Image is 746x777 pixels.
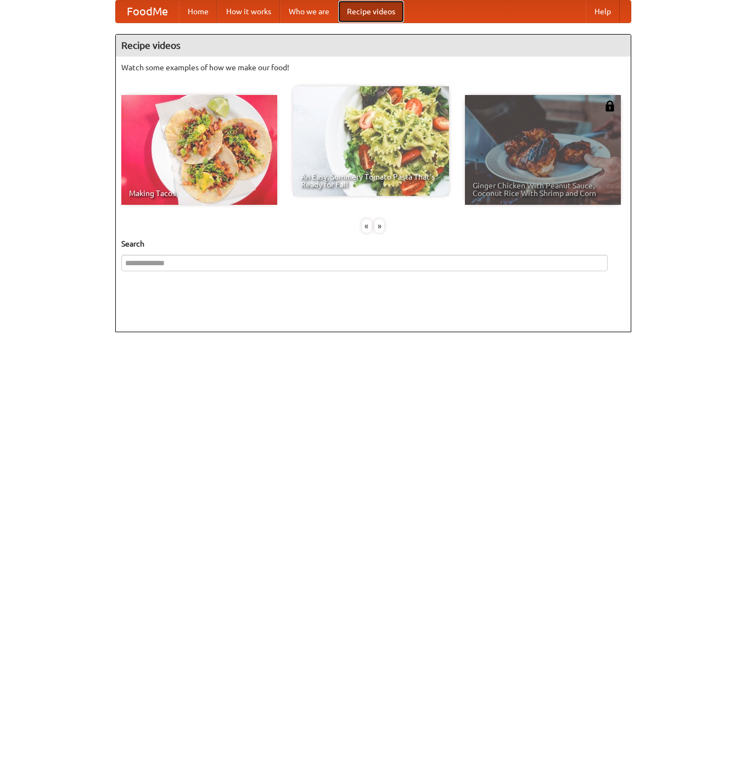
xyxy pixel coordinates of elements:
h5: Search [121,238,625,249]
span: An Easy, Summery Tomato Pasta That's Ready for Fall [301,173,441,188]
p: Watch some examples of how we make our food! [121,62,625,73]
a: Who we are [280,1,338,23]
div: » [374,219,384,233]
a: Making Tacos [121,95,277,205]
a: How it works [217,1,280,23]
div: « [362,219,372,233]
a: Recipe videos [338,1,404,23]
a: Help [586,1,620,23]
a: An Easy, Summery Tomato Pasta That's Ready for Fall [293,86,449,196]
img: 483408.png [604,100,615,111]
span: Making Tacos [129,189,270,197]
a: Home [179,1,217,23]
h4: Recipe videos [116,35,631,57]
a: FoodMe [116,1,179,23]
